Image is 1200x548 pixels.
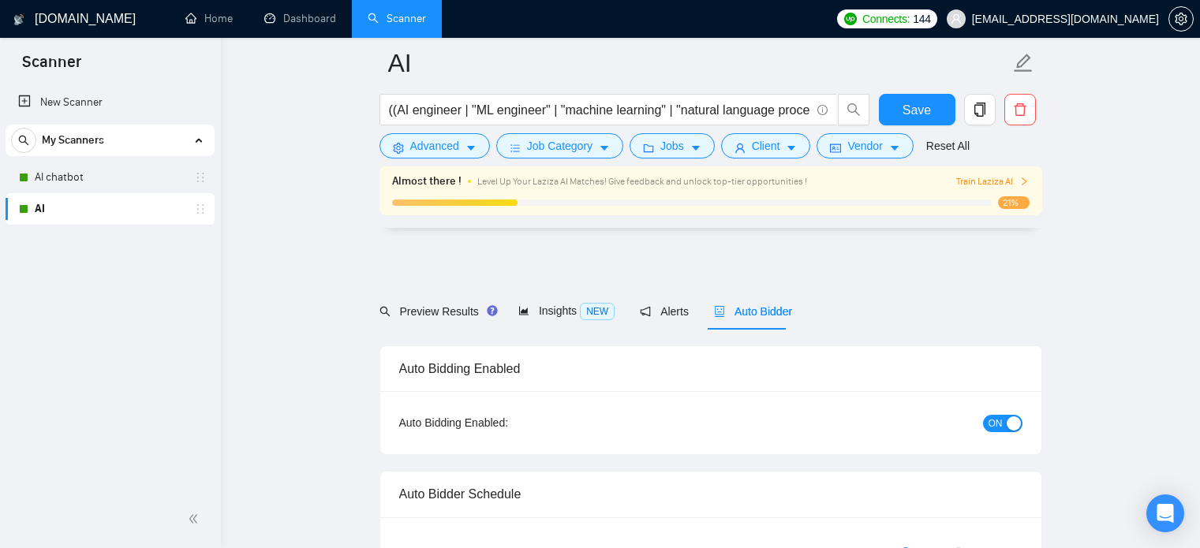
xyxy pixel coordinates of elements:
[965,103,995,117] span: copy
[518,305,529,316] span: area-chart
[913,10,930,28] span: 144
[889,142,900,154] span: caret-down
[1168,13,1194,25] a: setting
[817,133,913,158] button: idcardVendorcaret-down
[690,142,701,154] span: caret-down
[580,303,615,320] span: NEW
[989,415,1003,432] span: ON
[660,137,684,155] span: Jobs
[392,173,462,190] span: Almost there !
[399,472,1022,516] div: Auto Bidder Schedule
[389,100,810,120] input: Search Freelance Jobs...
[518,304,615,317] span: Insights
[847,137,882,155] span: Vendor
[1146,494,1184,532] div: Open Intercom Messenger
[11,128,36,153] button: search
[194,203,207,215] span: holder
[640,306,651,317] span: notification
[379,133,490,158] button: settingAdvancedcaret-down
[956,174,1029,189] button: Train Laziza AI
[6,125,215,225] li: My Scanners
[185,12,233,25] a: homeHome
[379,306,391,317] span: search
[839,103,869,117] span: search
[951,13,962,24] span: user
[643,142,654,154] span: folder
[399,414,607,431] div: Auto Bidding Enabled:
[368,12,426,25] a: searchScanner
[1005,103,1035,117] span: delete
[35,193,185,225] a: AI
[926,137,970,155] a: Reset All
[1019,177,1029,186] span: right
[844,13,857,25] img: upwork-logo.png
[393,142,404,154] span: setting
[527,137,593,155] span: Job Category
[18,87,202,118] a: New Scanner
[12,135,36,146] span: search
[13,7,24,32] img: logo
[838,94,869,125] button: search
[465,142,477,154] span: caret-down
[1168,6,1194,32] button: setting
[599,142,610,154] span: caret-down
[496,133,623,158] button: barsJob Categorycaret-down
[714,306,725,317] span: robot
[1013,53,1034,73] span: edit
[485,304,499,318] div: Tooltip anchor
[1169,13,1193,25] span: setting
[477,176,807,187] span: Level Up Your Laziza AI Matches! Give feedback and unlock top-tier opportunities !
[379,305,493,318] span: Preview Results
[640,305,689,318] span: Alerts
[510,142,521,154] span: bars
[6,87,215,118] li: New Scanner
[714,305,792,318] span: Auto Bidder
[735,142,746,154] span: user
[194,171,207,184] span: holder
[188,511,204,527] span: double-left
[1004,94,1036,125] button: delete
[399,346,1022,391] div: Auto Bidding Enabled
[862,10,910,28] span: Connects:
[964,94,996,125] button: copy
[998,196,1030,209] span: 21%
[903,100,931,120] span: Save
[786,142,797,154] span: caret-down
[42,125,104,156] span: My Scanners
[817,105,828,115] span: info-circle
[830,142,841,154] span: idcard
[630,133,715,158] button: folderJobscaret-down
[410,137,459,155] span: Advanced
[721,133,811,158] button: userClientcaret-down
[35,162,185,193] a: AI chatbot
[879,94,955,125] button: Save
[388,43,1010,83] input: Scanner name...
[752,137,780,155] span: Client
[9,50,94,84] span: Scanner
[264,12,336,25] a: dashboardDashboard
